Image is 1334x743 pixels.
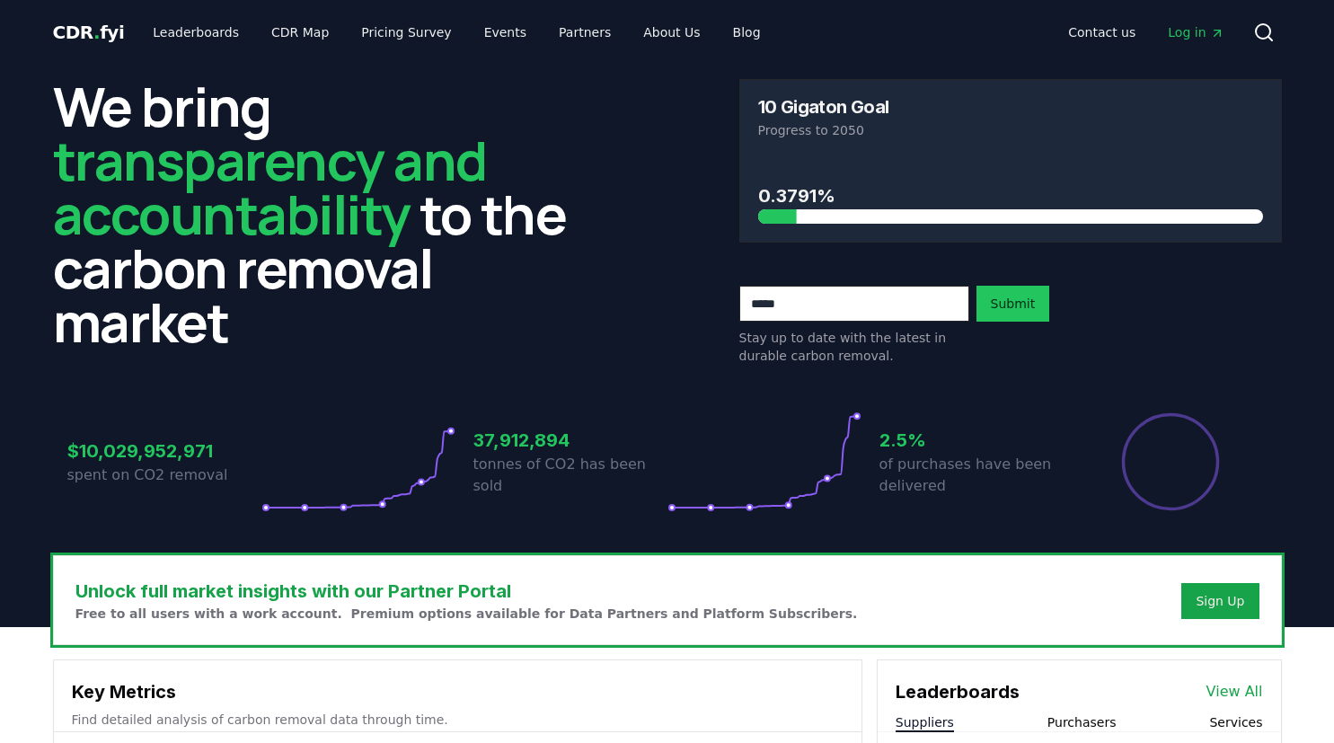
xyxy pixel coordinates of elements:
[67,464,261,486] p: spent on CO2 removal
[470,16,541,49] a: Events
[138,16,253,49] a: Leaderboards
[719,16,775,49] a: Blog
[879,454,1073,497] p: of purchases have been delivered
[67,438,261,464] h3: $10,029,952,971
[347,16,465,49] a: Pricing Survey
[53,79,596,349] h2: We bring to the carbon removal market
[1054,16,1150,49] a: Contact us
[72,678,844,705] h3: Key Metrics
[72,711,844,729] p: Find detailed analysis of carbon removal data through time.
[896,713,954,731] button: Suppliers
[758,182,1263,209] h3: 0.3791%
[544,16,625,49] a: Partners
[1206,681,1263,703] a: View All
[1047,713,1117,731] button: Purchasers
[75,578,858,605] h3: Unlock full market insights with our Partner Portal
[93,22,100,43] span: .
[75,605,858,623] p: Free to all users with a work account. Premium options available for Data Partners and Platform S...
[739,329,969,365] p: Stay up to date with the latest in durable carbon removal.
[1153,16,1238,49] a: Log in
[473,454,667,497] p: tonnes of CO2 has been sold
[53,20,125,45] a: CDR.fyi
[758,98,889,116] h3: 10 Gigaton Goal
[1181,583,1259,619] button: Sign Up
[473,427,667,454] h3: 37,912,894
[1196,592,1244,610] a: Sign Up
[53,22,125,43] span: CDR fyi
[896,678,1020,705] h3: Leaderboards
[1168,23,1224,41] span: Log in
[1054,16,1238,49] nav: Main
[1120,411,1221,512] div: Percentage of sales delivered
[257,16,343,49] a: CDR Map
[629,16,714,49] a: About Us
[976,286,1050,322] button: Submit
[1209,713,1262,731] button: Services
[879,427,1073,454] h3: 2.5%
[758,121,1263,139] p: Progress to 2050
[138,16,774,49] nav: Main
[53,123,487,251] span: transparency and accountability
